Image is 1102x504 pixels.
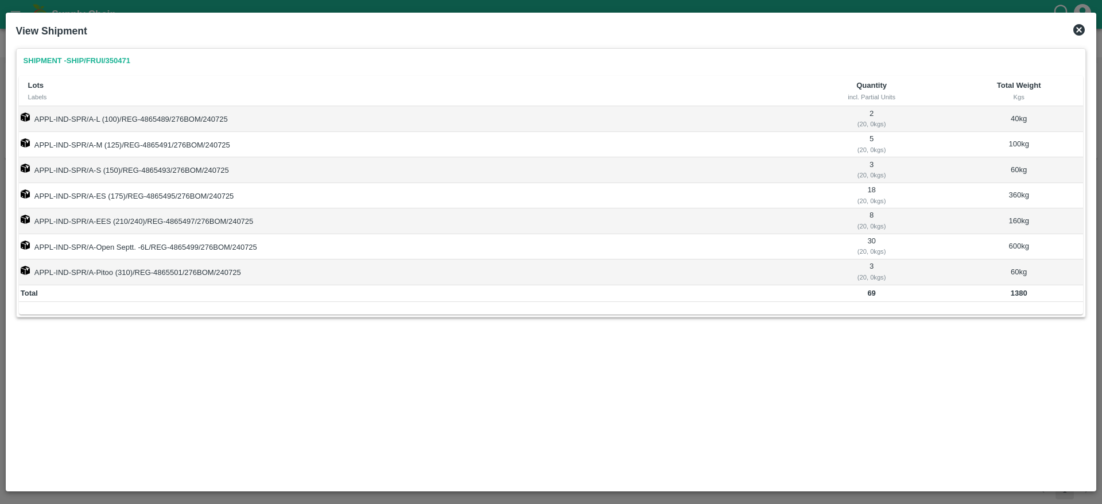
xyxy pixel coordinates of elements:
[19,51,135,71] a: Shipment -SHIP/FRUI/350471
[791,196,953,206] div: ( 20, 0 kgs)
[954,106,1083,131] td: 40 kg
[791,119,953,129] div: ( 20, 0 kgs)
[954,259,1083,285] td: 60 kg
[21,113,30,122] img: box
[19,259,789,285] td: APPL-IND-SPR/A-Pitoo (310)/REG-4865501/276BOM/240725
[791,221,953,231] div: ( 20, 0 kgs)
[856,81,887,90] b: Quantity
[791,145,953,155] div: ( 20, 0 kgs)
[789,234,954,259] td: 30
[867,289,875,297] b: 69
[798,92,945,102] div: incl. Partial Units
[964,92,1074,102] div: Kgs
[21,289,38,297] b: Total
[954,157,1083,183] td: 60 kg
[21,189,30,199] img: box
[954,183,1083,208] td: 360 kg
[28,81,44,90] b: Lots
[789,208,954,234] td: 8
[21,138,30,148] img: box
[789,157,954,183] td: 3
[789,106,954,131] td: 2
[19,106,789,131] td: APPL-IND-SPR/A-L (100)/REG-4865489/276BOM/240725
[19,157,789,183] td: APPL-IND-SPR/A-S (150)/REG-4865493/276BOM/240725
[954,208,1083,234] td: 160 kg
[791,246,953,257] div: ( 20, 0 kgs)
[21,215,30,224] img: box
[789,132,954,157] td: 5
[19,234,789,259] td: APPL-IND-SPR/A-Open Septt. -6L/REG-4865499/276BOM/240725
[1011,289,1027,297] b: 1380
[954,234,1083,259] td: 600 kg
[789,259,954,285] td: 3
[21,266,30,275] img: box
[791,170,953,180] div: ( 20, 0 kgs)
[21,164,30,173] img: box
[997,81,1041,90] b: Total Weight
[19,132,789,157] td: APPL-IND-SPR/A-M (125)/REG-4865491/276BOM/240725
[19,208,789,234] td: APPL-IND-SPR/A-EES (210/240)/REG-4865497/276BOM/240725
[791,272,953,282] div: ( 20, 0 kgs)
[789,183,954,208] td: 18
[954,132,1083,157] td: 100 kg
[28,92,780,102] div: Labels
[21,241,30,250] img: box
[16,25,87,37] b: View Shipment
[19,183,789,208] td: APPL-IND-SPR/A-ES (175)/REG-4865495/276BOM/240725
